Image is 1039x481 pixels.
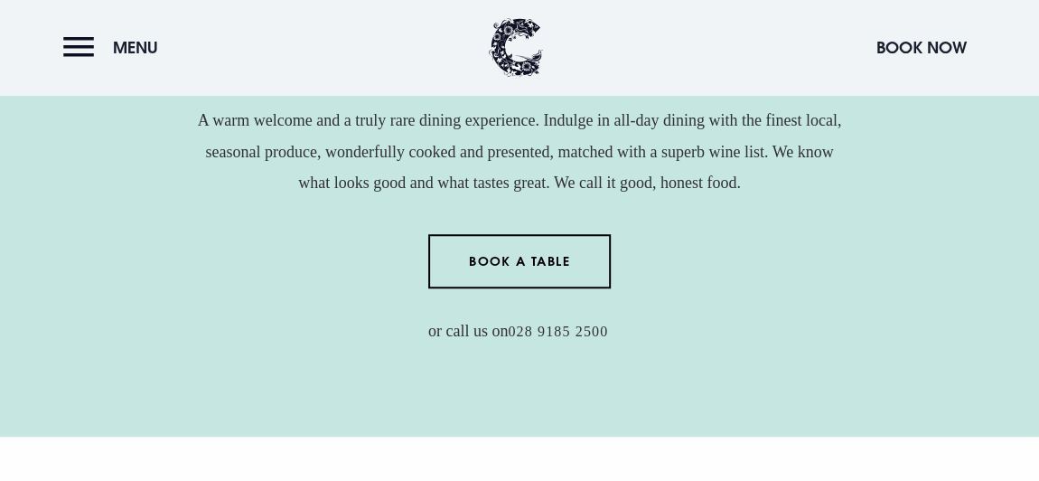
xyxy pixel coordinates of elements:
span: Menu [113,37,158,58]
button: Book Now [867,28,976,67]
a: Book a Table [428,234,612,288]
img: Clandeboye Lodge [489,18,543,77]
a: 028 9185 2500 [508,324,608,341]
p: A warm welcome and a truly rare dining experience. Indulge in all-day dining with the finest loca... [192,105,848,198]
p: or call us on [192,316,848,346]
button: Menu [63,28,167,67]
